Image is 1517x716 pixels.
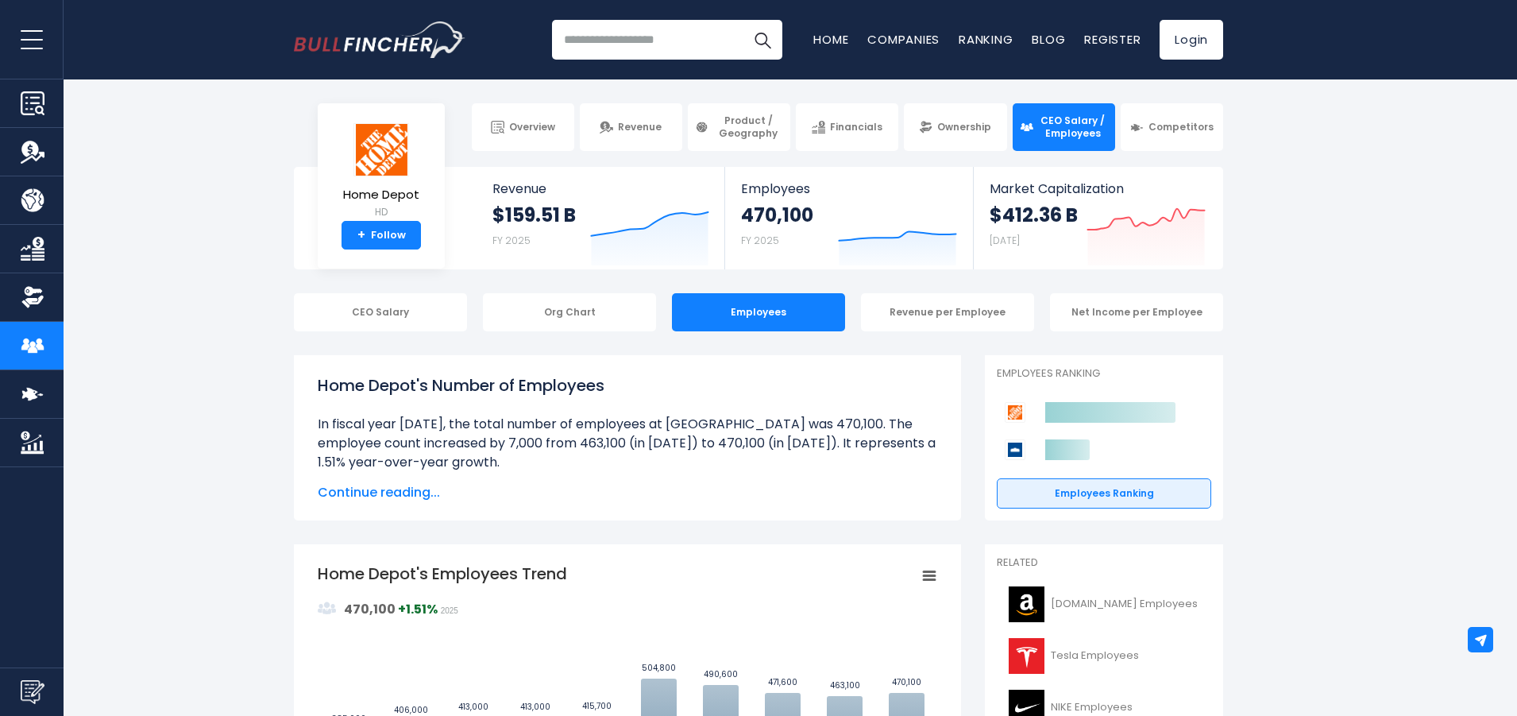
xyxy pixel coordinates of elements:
[342,122,420,222] a: Home Depot HD
[294,293,467,331] div: CEO Salary
[344,600,396,618] strong: 470,100
[1005,439,1025,460] img: Lowe's Companies competitors logo
[318,483,937,502] span: Continue reading...
[974,167,1222,269] a: Market Capitalization $412.36 B [DATE]
[813,31,848,48] a: Home
[406,600,438,618] strong: 1.51%
[997,367,1211,381] p: Employees Ranking
[725,167,972,269] a: Employees 470,100 FY 2025
[1013,103,1115,151] a: CEO Salary / Employees
[492,203,576,227] strong: $159.51 B
[830,679,860,691] text: 463,100
[704,668,738,680] text: 490,600
[472,103,574,151] a: Overview
[441,606,458,615] span: 2025
[580,103,682,151] a: Revenue
[937,121,991,134] span: Ownership
[642,662,676,674] text: 504,800
[1084,31,1141,48] a: Register
[1121,103,1223,151] a: Competitors
[997,634,1211,678] a: Tesla Employees
[492,234,531,247] small: FY 2025
[477,167,725,269] a: Revenue $159.51 B FY 2025
[990,181,1206,196] span: Market Capitalization
[741,203,813,227] strong: 470,100
[318,373,937,397] h1: Home Depot's Number of Employees
[1051,598,1198,611] span: [DOMAIN_NAME] Employees
[1038,114,1108,139] span: CEO Salary / Employees
[582,700,612,712] text: 415,700
[458,701,488,713] text: 413,000
[892,676,921,688] text: 470,100
[318,563,567,585] tspan: Home Depot's Employees Trend
[1005,402,1025,423] img: Home Depot competitors logo
[997,478,1211,509] a: Employees Ranking
[1050,293,1223,331] div: Net Income per Employee
[1160,20,1223,60] a: Login
[394,704,428,716] text: 406,000
[713,114,783,139] span: Product / Geography
[520,701,550,713] text: 413,000
[1006,586,1046,622] img: AMZN logo
[959,31,1013,48] a: Ranking
[990,234,1020,247] small: [DATE]
[1148,121,1214,134] span: Competitors
[1032,31,1065,48] a: Blog
[318,415,937,472] li: In fiscal year [DATE], the total number of employees at [GEOGRAPHIC_DATA] was 470,100. The employ...
[688,103,790,151] a: Product / Geography
[1051,649,1139,663] span: Tesla Employees
[342,221,421,250] a: +Follow
[743,20,782,60] button: Search
[861,293,1034,331] div: Revenue per Employee
[796,103,898,151] a: Financials
[357,228,365,242] strong: +
[483,293,656,331] div: Org Chart
[294,21,465,58] a: Go to homepage
[618,121,662,134] span: Revenue
[1006,638,1046,674] img: TSLA logo
[672,293,845,331] div: Employees
[830,121,882,134] span: Financials
[343,188,419,202] span: Home Depot
[492,181,709,196] span: Revenue
[990,203,1078,227] strong: $412.36 B
[21,285,44,309] img: Ownership
[997,582,1211,626] a: [DOMAIN_NAME] Employees
[318,599,337,618] img: graph_employee_icon.svg
[768,676,797,688] text: 471,600
[343,205,419,219] small: HD
[997,556,1211,570] p: Related
[904,103,1006,151] a: Ownership
[741,234,779,247] small: FY 2025
[509,121,555,134] span: Overview
[294,21,465,58] img: Bullfincher logo
[398,600,438,618] strong: +
[1051,701,1133,714] span: NIKE Employees
[741,181,956,196] span: Employees
[867,31,940,48] a: Companies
